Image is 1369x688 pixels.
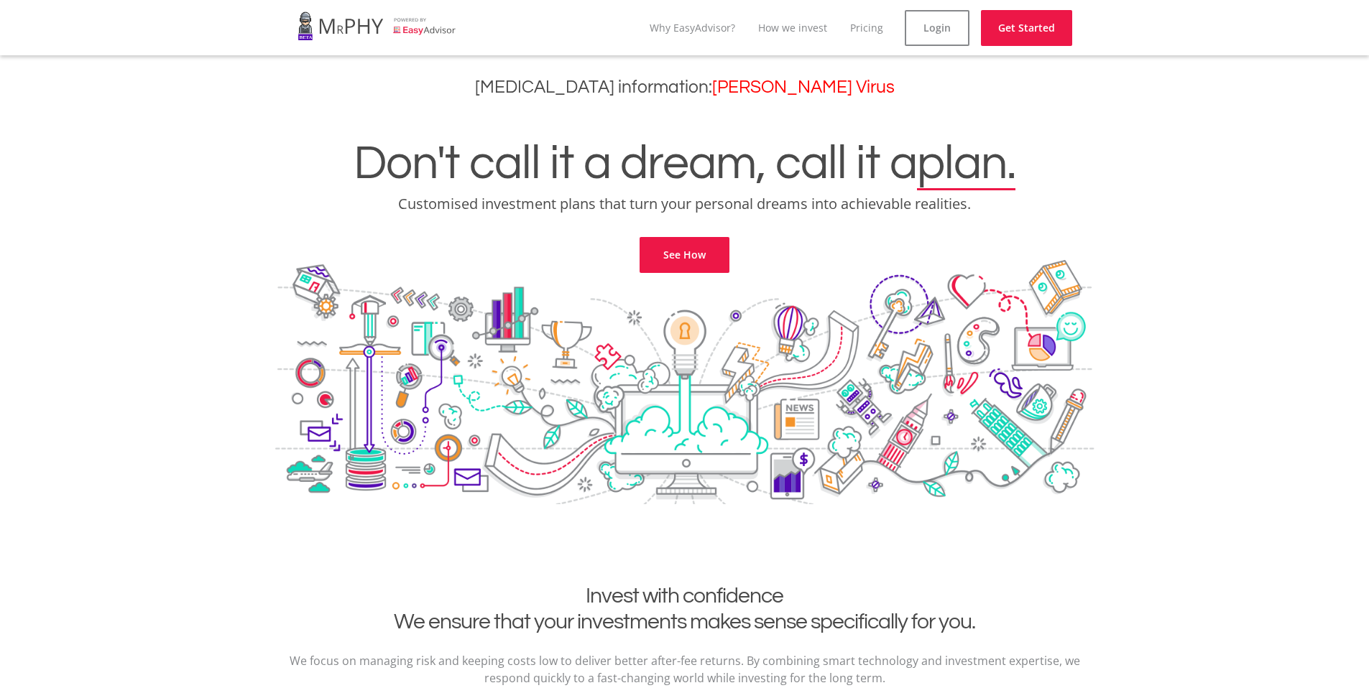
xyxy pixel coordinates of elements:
a: How we invest [758,21,827,34]
a: Why EasyAdvisor? [650,21,735,34]
h3: [MEDICAL_DATA] information: [11,77,1358,98]
a: See How [640,237,729,273]
a: [PERSON_NAME] Virus [712,78,895,96]
a: Login [905,10,969,46]
span: plan. [917,139,1015,188]
h2: Invest with confidence We ensure that your investments makes sense specifically for you. [286,583,1084,635]
p: We focus on managing risk and keeping costs low to deliver better after-fee returns. By combining... [286,652,1084,687]
a: Pricing [850,21,883,34]
h1: Don't call it a dream, call it a [11,139,1358,188]
a: Get Started [981,10,1072,46]
p: Customised investment plans that turn your personal dreams into achievable realities. [11,194,1358,214]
